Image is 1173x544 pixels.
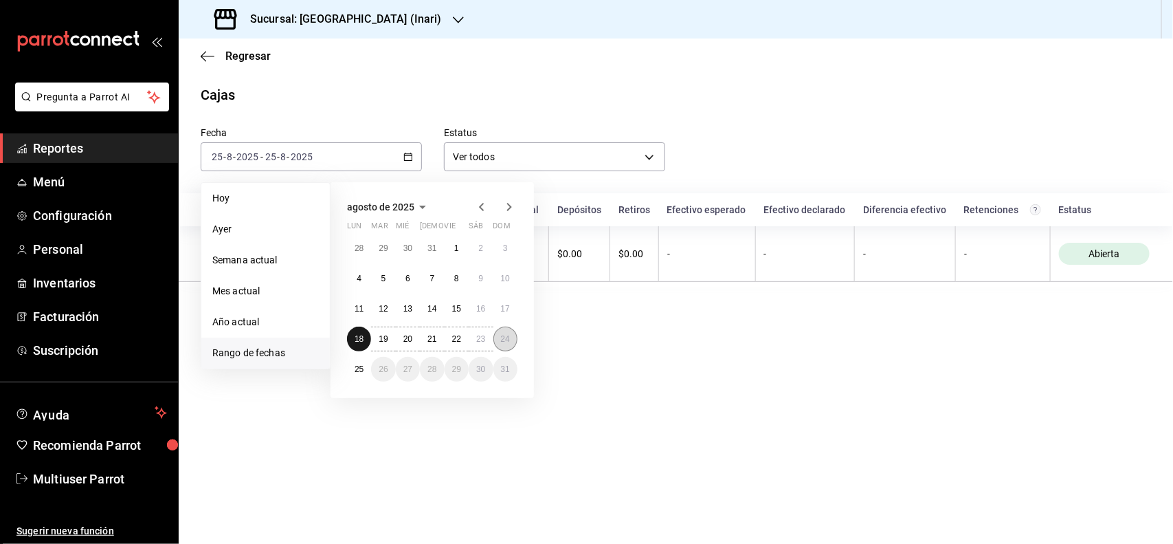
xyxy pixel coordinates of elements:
[33,341,167,360] span: Suscripción
[212,253,319,268] span: Semana actual
[469,357,493,382] button: 30 de agosto de 2025
[667,204,748,215] div: Efectivo esperado
[420,296,444,321] button: 14 de agosto de 2025
[454,274,459,283] abbr: 8 de agosto de 2025
[427,365,436,374] abbr: 28 de agosto de 2025
[964,248,1042,259] div: -
[452,365,461,374] abbr: 29 de agosto de 2025
[444,129,665,138] label: Estatus
[371,357,395,382] button: 26 de agosto de 2025
[476,365,485,374] abbr: 30 de agosto de 2025
[503,243,508,253] abbr: 3 de agosto de 2025
[405,274,410,283] abbr: 6 de agosto de 2025
[396,266,420,291] button: 6 de agosto de 2025
[225,50,271,63] span: Regresar
[396,221,409,236] abbr: miércoles
[1030,204,1041,215] svg: Total de retenciones de propinas registradas
[371,266,395,291] button: 5 de agosto de 2025
[15,83,169,111] button: Pregunta a Parrot AI
[445,221,456,236] abbr: viernes
[201,85,236,105] div: Cajas
[212,191,319,206] span: Hoy
[403,243,412,253] abbr: 30 de julio de 2025
[265,151,277,162] input: --
[347,357,371,382] button: 25 de agosto de 2025
[493,296,517,321] button: 17 de agosto de 2025
[280,151,287,162] input: --
[260,151,263,162] span: -
[444,142,665,171] div: Ver todos
[33,240,167,259] span: Personal
[347,199,431,215] button: agosto de 2025
[37,90,148,105] span: Pregunta a Parrot AI
[33,173,167,191] span: Menú
[151,36,162,47] button: open_drawer_menu
[618,248,650,259] div: $0.00
[347,221,361,236] abbr: lunes
[427,243,436,253] abbr: 31 de julio de 2025
[420,266,444,291] button: 7 de agosto de 2025
[445,296,469,321] button: 15 de agosto de 2025
[501,365,510,374] abbr: 31 de agosto de 2025
[211,151,223,162] input: --
[863,248,947,259] div: -
[357,274,361,283] abbr: 4 de agosto de 2025
[469,296,493,321] button: 16 de agosto de 2025
[226,151,233,162] input: --
[493,236,517,261] button: 3 de agosto de 2025
[469,236,493,261] button: 2 de agosto de 2025
[396,296,420,321] button: 13 de agosto de 2025
[16,524,167,538] span: Sugerir nueva función
[371,236,395,261] button: 29 de julio de 2025
[403,304,412,314] abbr: 13 de agosto de 2025
[667,248,747,259] div: -
[290,151,313,162] input: ----
[764,248,847,259] div: -
[347,266,371,291] button: 4 de agosto de 2025
[347,202,414,213] span: agosto de 2025
[454,243,459,253] abbr: 1 de agosto de 2025
[478,274,483,283] abbr: 9 de agosto de 2025
[1083,248,1125,259] span: Abierta
[212,346,319,360] span: Rango de fechas
[396,236,420,261] button: 30 de julio de 2025
[347,296,371,321] button: 11 de agosto de 2025
[347,236,371,261] button: 28 de julio de 2025
[371,296,395,321] button: 12 de agosto de 2025
[964,204,1042,215] div: Retenciones
[33,470,167,488] span: Multiuser Parrot
[493,327,517,351] button: 24 de agosto de 2025
[445,236,469,261] button: 1 de agosto de 2025
[212,284,319,298] span: Mes actual
[1058,204,1151,215] div: Estatus
[493,357,517,382] button: 31 de agosto de 2025
[501,334,510,344] abbr: 24 de agosto de 2025
[379,334,388,344] abbr: 19 de agosto de 2025
[427,334,436,344] abbr: 21 de agosto de 2025
[493,266,517,291] button: 10 de agosto de 2025
[420,357,444,382] button: 28 de agosto de 2025
[863,204,948,215] div: Diferencia efectivo
[355,304,364,314] abbr: 11 de agosto de 2025
[493,221,511,236] abbr: domingo
[618,204,651,215] div: Retiros
[420,236,444,261] button: 31 de julio de 2025
[347,327,371,351] button: 18 de agosto de 2025
[379,243,388,253] abbr: 29 de julio de 2025
[287,151,290,162] span: -
[403,365,412,374] abbr: 27 de agosto de 2025
[501,304,510,314] abbr: 17 de agosto de 2025
[212,315,319,329] span: Año actual
[763,204,847,215] div: Efectivo declarado
[379,365,388,374] abbr: 26 de agosto de 2025
[33,206,167,225] span: Configuración
[10,100,169,114] a: Pregunta a Parrot AI
[33,139,167,157] span: Reportes
[476,304,485,314] abbr: 16 de agosto de 2025
[201,50,271,63] button: Regresar
[33,436,167,455] span: Recomienda Parrot
[445,327,469,351] button: 22 de agosto de 2025
[33,404,149,421] span: Ayuda
[420,327,444,351] button: 21 de agosto de 2025
[469,266,493,291] button: 9 de agosto de 2025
